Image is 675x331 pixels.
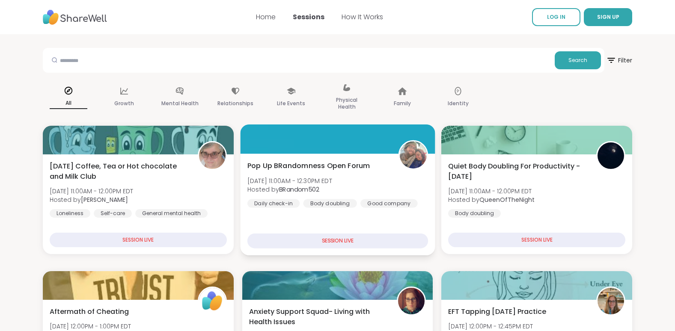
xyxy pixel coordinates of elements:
[256,12,276,22] a: Home
[479,195,535,204] b: QueenOfTheNight
[448,209,501,218] div: Body doubling
[568,56,587,64] span: Search
[547,13,565,21] span: LOG IN
[247,199,300,207] div: Daily check-in
[217,98,253,109] p: Relationships
[279,185,319,194] b: BRandom502
[555,51,601,69] button: Search
[448,187,535,195] span: [DATE] 11:00AM - 12:00PM EDT
[135,209,208,218] div: General mental health
[448,233,625,247] div: SESSION LIVE
[114,98,134,109] p: Growth
[247,161,370,171] span: Pop Up BRandomness Open Forum
[50,233,227,247] div: SESSION LIVE
[50,98,87,109] p: All
[598,288,624,314] img: Jill_LadyOfTheMountain
[448,161,587,182] span: Quiet Body Doubling For Productivity - [DATE]
[532,8,580,26] a: LOG IN
[161,98,199,109] p: Mental Health
[606,48,632,73] button: Filter
[597,13,619,21] span: SIGN UP
[303,199,357,207] div: Body doubling
[360,199,418,207] div: Good company
[43,6,107,29] img: ShareWell Nav Logo
[399,142,426,168] img: BRandom502
[81,195,128,204] b: [PERSON_NAME]
[199,142,226,169] img: Susan
[328,95,366,112] p: Physical Health
[606,50,632,71] span: Filter
[448,307,546,317] span: EFT Tapping [DATE] Practice
[94,209,132,218] div: Self-care
[249,307,388,327] span: Anxiety Support Squad- Living with Health Issues
[394,98,411,109] p: Family
[50,209,90,218] div: Loneliness
[247,176,332,185] span: [DATE] 11:00AM - 12:30PM EDT
[50,187,133,195] span: [DATE] 11:00AM - 12:00PM EDT
[50,195,133,204] span: Hosted by
[342,12,383,22] a: How It Works
[247,233,428,248] div: SESSION LIVE
[247,185,332,194] span: Hosted by
[598,142,624,169] img: QueenOfTheNight
[199,288,226,314] img: ShareWell
[277,98,305,109] p: Life Events
[398,288,425,314] img: HeatherCM24
[448,322,551,331] span: [DATE] 12:00PM - 12:45PM EDT
[50,322,139,331] span: [DATE] 12:00PM - 1:00PM EDT
[50,307,129,317] span: Aftermath of Cheating
[293,12,324,22] a: Sessions
[584,8,632,26] button: SIGN UP
[50,161,188,182] span: [DATE] Coffee, Tea or Hot chocolate and Milk Club
[448,195,535,204] span: Hosted by
[448,98,469,109] p: Identity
